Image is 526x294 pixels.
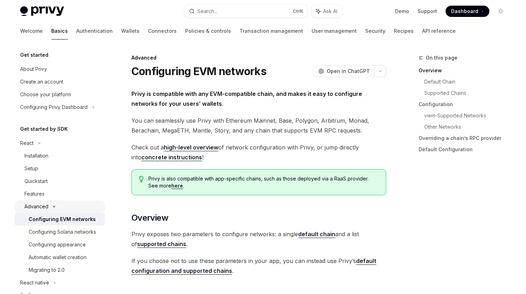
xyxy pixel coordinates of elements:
[137,240,186,248] a: supported chains
[29,240,86,249] div: Configuring appearance
[20,90,71,99] div: Choose your platform
[14,251,105,264] a: Automatic wallet creation
[14,75,105,88] a: Create an account
[76,23,113,39] a: Authentication
[148,175,378,189] span: Privy is also compatible with app-specific chains, such as those deployed via a RaaS provider. Se...
[131,54,386,61] div: Advanced
[424,121,512,133] a: Other Networks
[121,23,140,39] a: Wallets
[164,144,218,151] a: high-level overview
[131,90,362,107] strong: Privy is compatible with any EVM-compatible chain, and makes it easy to configure networks for yo...
[418,8,437,15] a: Support
[131,256,386,276] span: If you choose not to use these parameters in your app, you can instead use Privy’s .
[495,6,506,17] button: Toggle dark mode
[394,23,414,39] a: Recipes
[14,264,105,276] a: Migrating to 2.0
[24,190,45,198] div: Features
[24,152,48,160] div: Installation
[424,87,512,99] a: Supported Chains
[184,5,308,18] button: Search...CtrlK
[445,6,489,17] a: Dashboard
[148,23,177,39] a: Connectors
[20,6,64,16] img: light logo
[14,162,105,175] a: Setup
[20,51,48,59] h5: Get started
[426,54,457,62] span: On this page
[327,68,370,75] span: Open in ChatGPT
[20,23,43,39] a: Welcome
[20,78,63,86] div: Create an account
[131,212,168,223] span: Overview
[298,231,335,238] a: default chain
[29,266,65,274] div: Migrating to 2.0
[141,154,202,161] a: concrete instructions
[131,116,386,135] span: You can seamlessly use Privy with Ethereum Mainnet, Base, Polygon, Arbitrum, Monad, Berachain, Me...
[311,5,342,18] button: Ask AI
[422,23,456,39] a: API reference
[20,103,88,111] div: Configuring Privy Dashboard
[29,253,87,262] div: Automatic wallet creation
[20,65,47,73] div: About Privy
[131,65,266,78] h1: Configuring EVM networks
[14,63,105,75] a: About Privy
[395,8,409,15] a: Demo
[29,215,96,223] div: Configuring EVM networks
[14,188,105,200] a: Features
[240,23,303,39] a: Transaction management
[14,175,105,188] a: Quickstart
[424,76,512,87] a: Default Chain
[314,65,374,77] button: Open in ChatGPT
[24,164,38,173] div: Setup
[451,8,478,15] span: Dashboard
[419,65,512,76] a: Overview
[14,88,105,101] a: Choose your platform
[365,23,385,39] a: Security
[323,8,337,15] span: Ask AI
[139,176,144,182] svg: Tip
[24,202,48,211] div: Advanced
[14,226,105,238] a: Configuring Solana networks
[131,229,386,249] span: Privy exposes two parameters to configure networks: a single and a list of .
[20,278,49,287] div: React native
[419,133,512,144] a: Overriding a chain’s RPC provider
[171,183,183,189] a: here
[197,7,217,16] div: Search...
[29,228,96,236] div: Configuring Solana networks
[419,144,512,155] a: Default Configuration
[312,23,357,39] a: User management
[14,213,105,226] a: Configuring EVM networks
[14,238,105,251] a: Configuring appearance
[424,110,512,121] a: viem-Supported Networks
[131,142,386,162] span: Check out a of network configuration with Privy, or jump directly into !
[20,139,34,147] div: React
[293,8,303,14] span: Ctrl K
[185,23,231,39] a: Policies & controls
[51,23,68,39] a: Basics
[20,125,68,133] h5: Get started by SDK
[14,149,105,162] a: Installation
[24,177,48,185] div: Quickstart
[419,99,512,110] a: Configuration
